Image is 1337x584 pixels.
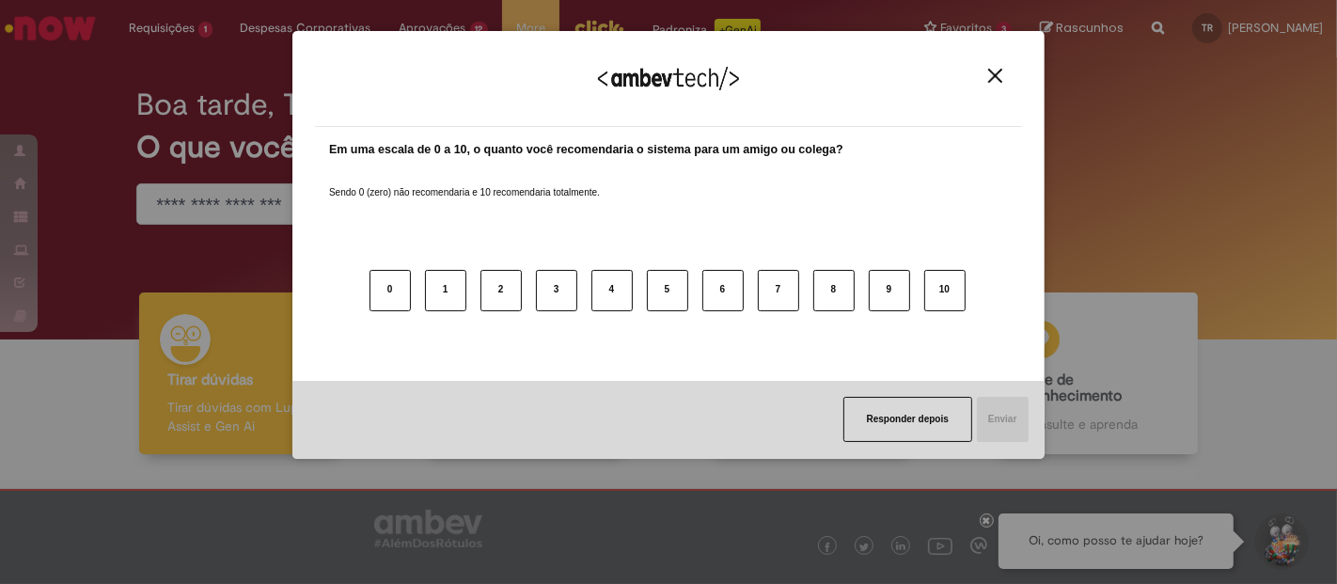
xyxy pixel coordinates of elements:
button: Responder depois [843,397,972,442]
button: 2 [480,270,522,311]
button: 3 [536,270,577,311]
button: 10 [924,270,966,311]
label: Sendo 0 (zero) não recomendaria e 10 recomendaria totalmente. [329,164,600,199]
button: 6 [702,270,744,311]
button: 5 [647,270,688,311]
img: Close [988,69,1002,83]
button: 4 [591,270,633,311]
button: 0 [370,270,411,311]
button: 8 [813,270,855,311]
button: 9 [869,270,910,311]
button: 7 [758,270,799,311]
label: Em uma escala de 0 a 10, o quanto você recomendaria o sistema para um amigo ou colega? [329,141,843,159]
button: Close [983,68,1008,84]
img: Logo Ambevtech [598,67,739,90]
button: 1 [425,270,466,311]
